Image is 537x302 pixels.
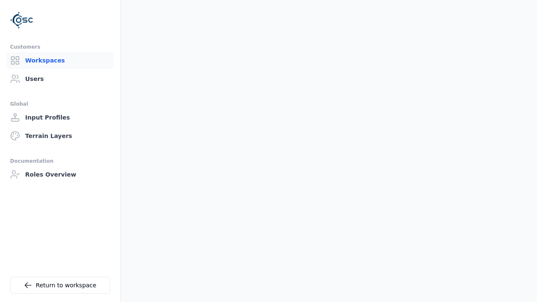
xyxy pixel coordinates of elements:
a: Terrain Layers [7,128,114,144]
a: Input Profiles [7,109,114,126]
a: Users [7,70,114,87]
a: Roles Overview [7,166,114,183]
div: Global [10,99,110,109]
a: Return to workspace [10,277,110,294]
div: Customers [10,42,110,52]
div: Documentation [10,156,110,166]
a: Workspaces [7,52,114,69]
img: Logo [10,8,34,32]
